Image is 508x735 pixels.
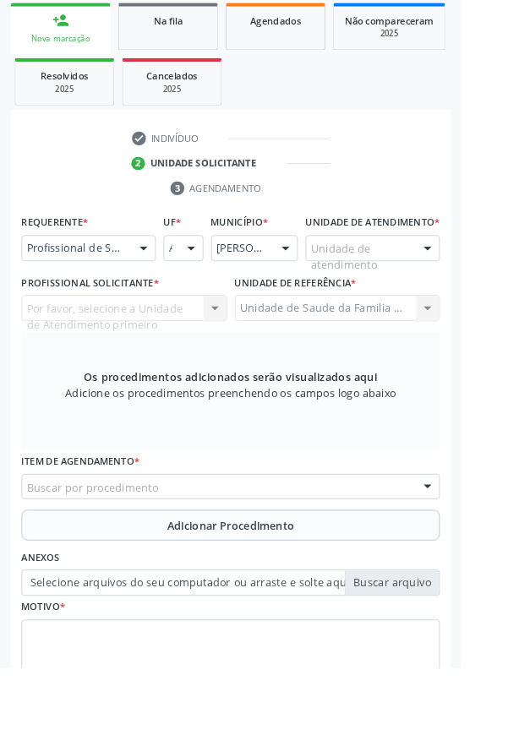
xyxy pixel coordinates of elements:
span: Cancelados [161,76,218,90]
label: Motivo [24,656,72,682]
label: Unidade de referência [259,299,393,325]
div: Nova marcação [24,35,110,48]
label: Item de agendamento [24,495,154,521]
span: Na fila [169,15,201,30]
div: person_add [57,13,76,31]
label: UF [180,232,199,259]
span: Não compareceram [380,15,478,30]
span: Unidade de atendimento [342,264,450,300]
div: 2025 [380,30,478,43]
span: Resolvidos [45,76,97,90]
label: Unidade de atendimento [336,232,484,259]
span: Adicionar Procedimento [184,569,325,587]
span: Adicione os procedimentos preenchendo os campos logo abaixo [72,423,436,441]
span: Buscar por procedimento [30,527,174,545]
div: Unidade solicitante [166,171,282,187]
span: Agendados [276,15,331,30]
div: 2025 [147,91,232,104]
label: Município [232,232,296,259]
span: Os procedimentos adicionados serão visualizados aqui [92,406,415,423]
span: [PERSON_NAME] [238,264,293,281]
label: Profissional Solicitante [24,299,175,325]
button: Adicionar Procedimento [24,561,484,595]
div: 2025 [29,91,113,104]
div: 2 [145,172,160,188]
span: Profissional de Saúde [30,264,137,281]
label: Anexos [24,601,66,627]
label: Requerente [24,232,97,259]
span: AL [186,264,189,281]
